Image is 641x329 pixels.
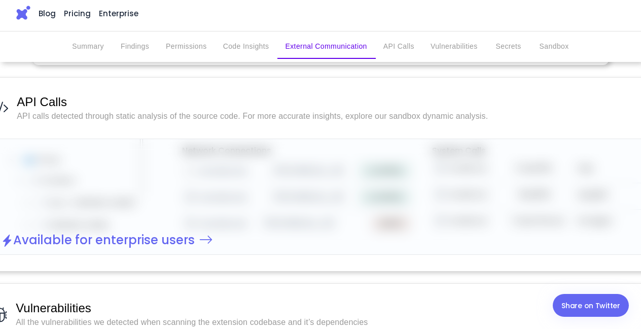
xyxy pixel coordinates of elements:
button: Summary [64,35,112,59]
button: Secrets [486,35,531,59]
a: Share on Twitter [553,294,629,317]
button: External Communication [277,35,375,59]
h2: Available for enterprise users [13,235,195,249]
button: Vulnerabilities [422,35,486,59]
button: Findings [112,35,158,59]
button: Permissions [158,35,215,59]
button: Code Insights [215,35,277,59]
button: API Calls [375,35,422,59]
button: Sandbox [531,35,577,59]
div: secondary tabs example [64,35,577,59]
div: Share on Twitter [561,300,620,312]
